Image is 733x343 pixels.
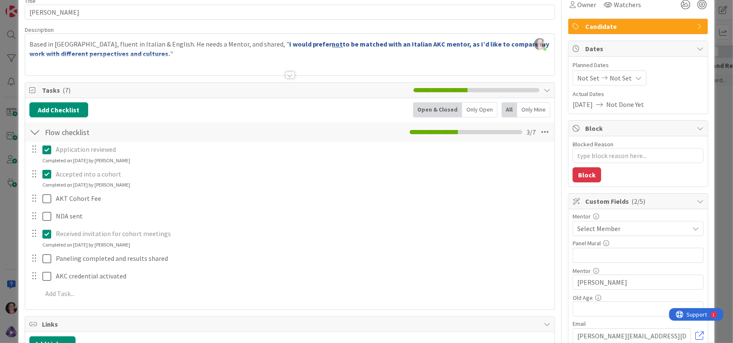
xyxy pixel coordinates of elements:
button: Add Checklist [29,102,88,117]
p: Based in [GEOGRAPHIC_DATA], fluent in Italian & English. He needs a Mentor, and shared, " " [29,39,551,58]
strong: I would prefer to be matched with an Italian AKC mentor, as I’d like to compare my work with diff... [29,40,551,58]
div: Completed on [DATE] by [PERSON_NAME] [42,241,130,249]
span: Candidate [585,21,693,31]
span: Custom Fields [585,196,693,206]
p: Received invitation for cohort meetings [56,229,549,239]
span: Support [18,1,38,11]
span: Links [42,319,540,329]
span: Tasks [42,85,410,95]
input: Add Checklist... [42,125,231,140]
div: Completed on [DATE] by [PERSON_NAME] [42,157,130,164]
label: Old Age [573,294,593,301]
div: Open & Closed [413,102,462,117]
span: Block [585,123,693,133]
p: AKC credential activated [56,271,549,281]
div: Mentor [573,213,704,219]
span: Actual Dates [573,90,704,99]
div: 1 [44,3,46,10]
p: Application reviewed [56,145,549,154]
span: ( 2/5 ) [631,197,645,205]
img: 8jN9i63gwXATTjk0ZShdXUowr5BkADy5.jpg [534,38,546,50]
div: All [502,102,517,117]
div: Panel Mural [573,240,704,246]
span: 3 / 7 [526,127,536,137]
span: ( 7 ) [63,86,71,94]
button: Block [573,167,601,182]
label: Mentor [573,267,591,275]
span: [DATE] [573,99,593,109]
span: Planned Dates [573,61,704,70]
label: Blocked Reason [573,140,613,148]
div: Only Mine [517,102,550,117]
div: Email [573,321,704,327]
p: NDA sent [56,211,549,221]
p: Paneling completed and results shared [56,254,549,263]
span: Not Set [577,73,599,83]
p: AKT Cohort Fee [56,194,549,203]
span: Description [25,26,54,34]
div: Completed on [DATE] by [PERSON_NAME] [42,181,130,189]
u: not [332,40,343,48]
span: Select Member [577,223,620,234]
div: Only Open [462,102,497,117]
span: Not Set [610,73,632,83]
input: type card name here... [25,5,555,20]
span: Not Done Yet [606,99,644,109]
p: Accepted into a cohort [56,169,549,179]
span: Dates [585,44,693,54]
